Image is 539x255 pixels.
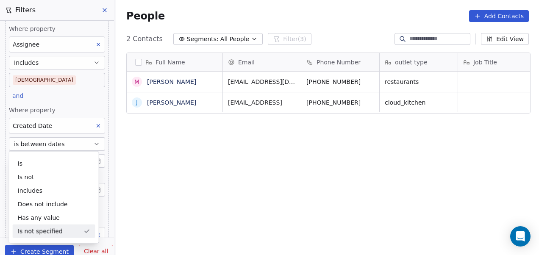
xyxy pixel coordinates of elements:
[13,184,95,197] div: Includes
[13,170,95,184] div: Is not
[136,98,138,107] div: J
[126,10,165,22] span: People
[147,78,196,85] a: [PERSON_NAME]
[9,157,99,238] div: Suggestions
[13,197,95,211] div: Does not include
[301,53,379,71] div: Phone Number
[13,225,95,238] div: Is not specified
[510,226,531,247] div: Open Intercom Messenger
[268,33,311,45] button: Filter(3)
[317,58,361,67] span: Phone Number
[380,53,458,71] div: outlet type
[228,98,296,107] span: [EMAIL_ADDRESS]
[127,53,222,71] div: Full Name
[134,78,139,86] div: M
[126,34,163,44] span: 2 Contacts
[156,58,185,67] span: Full Name
[220,35,249,44] span: All People
[469,10,529,22] button: Add Contacts
[473,58,497,67] span: Job Title
[385,98,453,107] span: cloud_kitchen
[238,58,255,67] span: Email
[187,35,219,44] span: Segments:
[385,78,453,86] span: restaurants
[306,78,374,86] span: [PHONE_NUMBER]
[223,53,301,71] div: Email
[458,53,536,71] div: Job Title
[481,33,529,45] button: Edit View
[306,98,374,107] span: [PHONE_NUMBER]
[228,78,296,86] span: [EMAIL_ADDRESS][DOMAIN_NAME]
[13,211,95,225] div: Has any value
[13,157,95,170] div: Is
[395,58,428,67] span: outlet type
[147,99,196,106] a: [PERSON_NAME]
